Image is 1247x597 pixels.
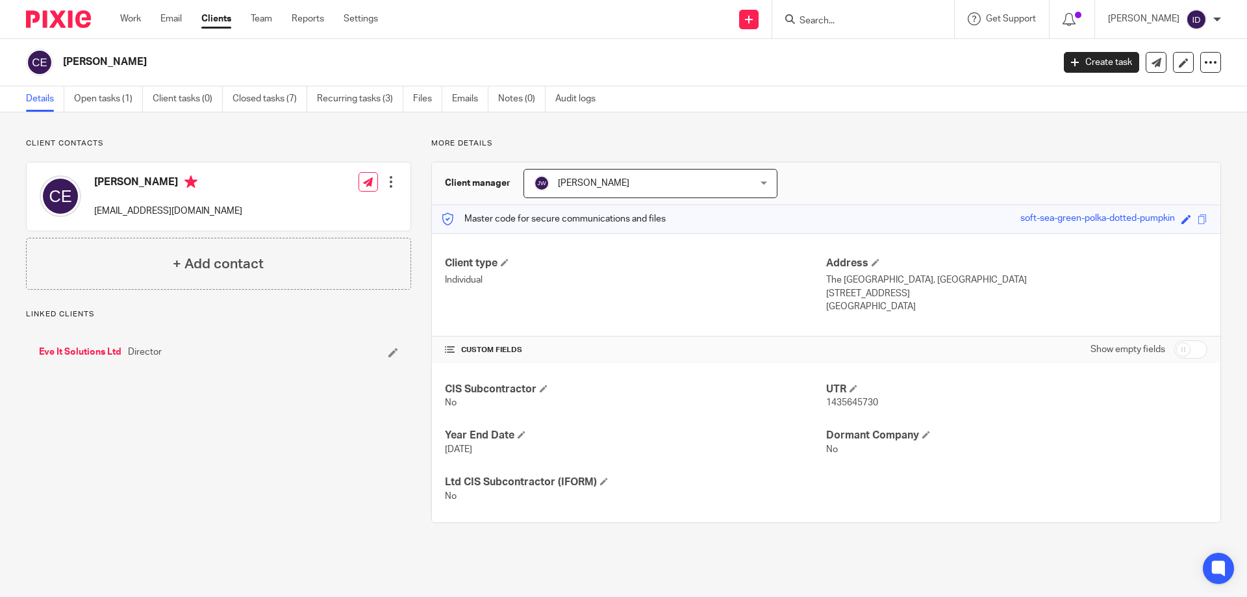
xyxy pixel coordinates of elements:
p: [STREET_ADDRESS] [826,287,1207,300]
i: Primary [184,175,197,188]
a: Team [251,12,272,25]
a: Eve It Solutions Ltd [39,346,121,359]
a: Settings [344,12,378,25]
a: Files [413,86,442,112]
h4: Client type [445,257,826,270]
a: Open tasks (1) [74,86,143,112]
h4: Year End Date [445,429,826,442]
p: The [GEOGRAPHIC_DATA], [GEOGRAPHIC_DATA] [826,273,1207,286]
span: [DATE] [445,445,472,454]
p: [PERSON_NAME] [1108,12,1179,25]
h4: Address [826,257,1207,270]
a: Client tasks (0) [153,86,223,112]
a: Notes (0) [498,86,546,112]
h4: Dormant Company [826,429,1207,442]
span: 1435645730 [826,398,878,407]
a: Email [160,12,182,25]
h4: UTR [826,383,1207,396]
span: No [826,445,838,454]
span: Get Support [986,14,1036,23]
h2: [PERSON_NAME] [63,55,848,69]
p: More details [431,138,1221,149]
a: Reports [292,12,324,25]
img: svg%3E [1186,9,1207,30]
h4: Ltd CIS Subcontractor (IFORM) [445,476,826,489]
p: Linked clients [26,309,411,320]
a: Emails [452,86,488,112]
img: svg%3E [40,175,81,217]
h4: [PERSON_NAME] [94,175,242,192]
label: Show empty fields [1090,343,1165,356]
p: [EMAIL_ADDRESS][DOMAIN_NAME] [94,205,242,218]
h4: + Add contact [173,254,264,274]
p: Client contacts [26,138,411,149]
h3: Client manager [445,177,510,190]
a: Work [120,12,141,25]
a: Recurring tasks (3) [317,86,403,112]
p: Individual [445,273,826,286]
img: svg%3E [26,49,53,76]
a: Clients [201,12,231,25]
a: Create task [1064,52,1139,73]
p: [GEOGRAPHIC_DATA] [826,300,1207,313]
span: No [445,398,457,407]
span: [PERSON_NAME] [558,179,629,188]
h4: CIS Subcontractor [445,383,826,396]
img: svg%3E [534,175,549,191]
a: Closed tasks (7) [233,86,307,112]
span: Director [128,346,162,359]
input: Search [798,16,915,27]
a: Details [26,86,64,112]
img: Pixie [26,10,91,28]
h4: CUSTOM FIELDS [445,345,826,355]
a: Audit logs [555,86,605,112]
p: Master code for secure communications and files [442,212,666,225]
span: No [445,492,457,501]
div: soft-sea-green-polka-dotted-pumpkin [1020,212,1175,227]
